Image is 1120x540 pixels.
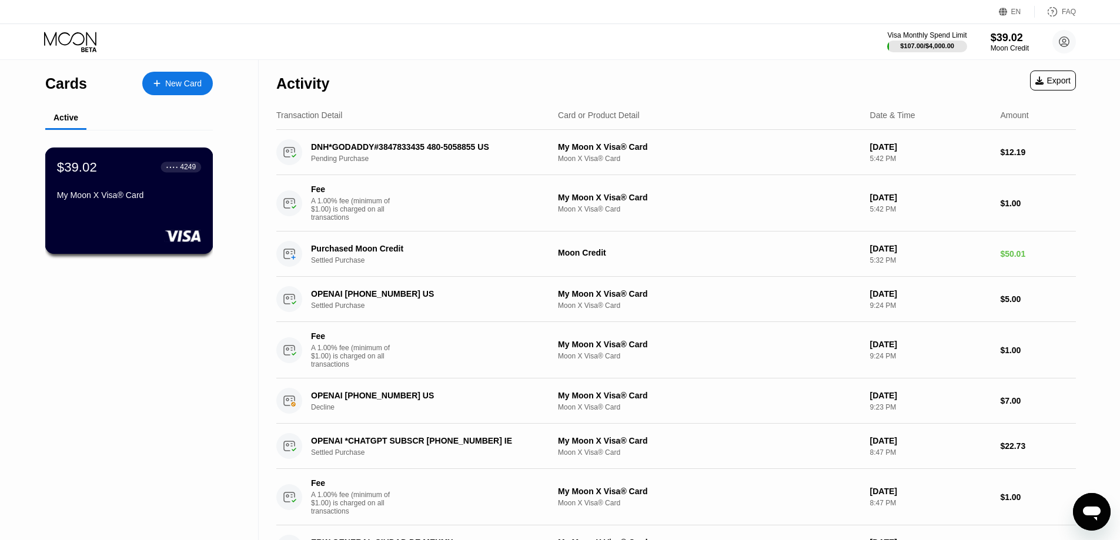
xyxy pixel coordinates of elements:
div: $5.00 [1000,294,1076,304]
div: Moon Credit [991,44,1029,52]
div: Visa Monthly Spend Limit [887,31,967,39]
div: Cards [45,75,87,92]
div: Moon X Visa® Card [558,352,861,360]
div: OPENAI [PHONE_NUMBER] US [311,391,539,400]
div: $39.02Moon Credit [991,32,1029,52]
div: FAQ [1035,6,1076,18]
div: FeeA 1.00% fee (minimum of $1.00) is charged on all transactionsMy Moon X Visa® CardMoon X Visa® ... [276,322,1076,378]
div: EN [1011,8,1021,16]
div: Active [54,113,78,122]
div: $39.02 [57,159,97,175]
div: My Moon X Visa® Card [558,391,861,400]
div: Export [1035,76,1071,85]
div: OPENAI *CHATGPT SUBSCR [PHONE_NUMBER] IESettled PurchaseMy Moon X Visa® CardMoon X Visa® Card[DAT... [276,424,1076,469]
div: Transaction Detail [276,110,342,120]
div: Purchased Moon CreditSettled PurchaseMoon Credit[DATE]5:32 PM$50.01 [276,232,1076,277]
div: [DATE] [870,436,991,445]
div: 5:42 PM [870,205,991,213]
div: $1.00 [1000,492,1076,502]
div: 9:24 PM [870,352,991,360]
div: 4249 [180,163,196,171]
div: OPENAI [PHONE_NUMBER] USSettled PurchaseMy Moon X Visa® CardMoon X Visa® Card[DATE]9:24 PM$5.00 [276,277,1076,322]
div: 9:24 PM [870,301,991,310]
div: Pending Purchase [311,155,556,163]
div: OPENAI *CHATGPT SUBSCR [PHONE_NUMBER] IE [311,436,539,445]
div: Fee [311,185,393,194]
div: My Moon X Visa® Card [558,193,861,202]
div: [DATE] [870,391,991,400]
div: Settled Purchase [311,448,556,457]
div: Purchased Moon Credit [311,244,539,253]
div: $22.73 [1000,441,1076,451]
div: New Card [165,79,202,89]
div: $1.00 [1000,199,1076,208]
div: EN [999,6,1035,18]
div: My Moon X Visa® Card [57,190,201,200]
div: 5:32 PM [870,256,991,264]
div: $50.01 [1000,249,1076,259]
div: FeeA 1.00% fee (minimum of $1.00) is charged on all transactionsMy Moon X Visa® CardMoon X Visa® ... [276,175,1076,232]
div: Moon X Visa® Card [558,155,861,163]
div: $107.00 / $4,000.00 [900,42,954,49]
div: Fee [311,478,393,488]
div: $1.00 [1000,346,1076,355]
div: My Moon X Visa® Card [558,436,861,445]
div: My Moon X Visa® Card [558,289,861,298]
div: FAQ [1062,8,1076,16]
div: ● ● ● ● [166,165,178,169]
div: $7.00 [1000,396,1076,405]
div: Moon X Visa® Card [558,403,861,411]
div: 9:23 PM [870,403,991,411]
div: [DATE] [870,142,991,152]
div: [DATE] [870,340,991,349]
div: FeeA 1.00% fee (minimum of $1.00) is charged on all transactionsMy Moon X Visa® CardMoon X Visa® ... [276,469,1076,525]
div: Amount [1000,110,1028,120]
div: Card or Product Detail [558,110,640,120]
div: A 1.00% fee (minimum of $1.00) is charged on all transactions [311,344,399,368]
div: A 1.00% fee (minimum of $1.00) is charged on all transactions [311,491,399,515]
div: Settled Purchase [311,301,556,310]
div: Moon Credit [558,248,861,257]
div: [DATE] [870,289,991,298]
div: OPENAI [PHONE_NUMBER] USDeclineMy Moon X Visa® CardMoon X Visa® Card[DATE]9:23 PM$7.00 [276,378,1076,424]
div: Decline [311,403,556,411]
div: Activity [276,75,329,92]
div: New Card [142,72,213,95]
div: Moon X Visa® Card [558,448,861,457]
div: 8:47 PM [870,448,991,457]
div: Export [1030,71,1076,90]
div: $12.19 [1000,147,1076,157]
div: Visa Monthly Spend Limit$107.00/$4,000.00 [887,31,967,52]
div: $39.02 [991,32,1029,44]
div: Moon X Visa® Card [558,301,861,310]
div: DNH*GODADDY#3847833435 480-5058855 USPending PurchaseMy Moon X Visa® CardMoon X Visa® Card[DATE]5... [276,130,1076,175]
div: $39.02● ● ● ●4249My Moon X Visa® Card [46,148,212,253]
div: Moon X Visa® Card [558,205,861,213]
div: My Moon X Visa® Card [558,340,861,349]
div: My Moon X Visa® Card [558,487,861,496]
iframe: Mesajlaşma penceresini başlatma düğmesi [1073,493,1111,531]
div: DNH*GODADDY#3847833435 480-5058855 US [311,142,539,152]
div: 5:42 PM [870,155,991,163]
div: [DATE] [870,487,991,496]
div: 8:47 PM [870,499,991,507]
div: OPENAI [PHONE_NUMBER] US [311,289,539,298]
div: Settled Purchase [311,256,556,264]
div: Fee [311,331,393,341]
div: Date & Time [870,110,915,120]
div: Moon X Visa® Card [558,499,861,507]
div: My Moon X Visa® Card [558,142,861,152]
div: [DATE] [870,193,991,202]
div: A 1.00% fee (minimum of $1.00) is charged on all transactions [311,197,399,222]
div: [DATE] [870,244,991,253]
